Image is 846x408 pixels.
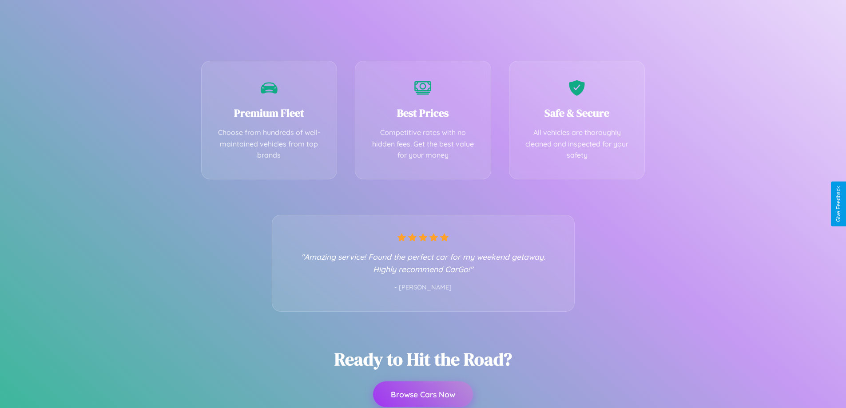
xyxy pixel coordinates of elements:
h3: Safe & Secure [523,106,632,120]
p: All vehicles are thoroughly cleaned and inspected for your safety [523,127,632,161]
button: Browse Cars Now [373,381,473,407]
p: - [PERSON_NAME] [290,282,556,293]
h2: Ready to Hit the Road? [334,347,512,371]
p: "Amazing service! Found the perfect car for my weekend getaway. Highly recommend CarGo!" [290,250,556,275]
div: Give Feedback [835,186,842,222]
h3: Premium Fleet [215,106,324,120]
p: Choose from hundreds of well-maintained vehicles from top brands [215,127,324,161]
h3: Best Prices [369,106,477,120]
p: Competitive rates with no hidden fees. Get the best value for your money [369,127,477,161]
